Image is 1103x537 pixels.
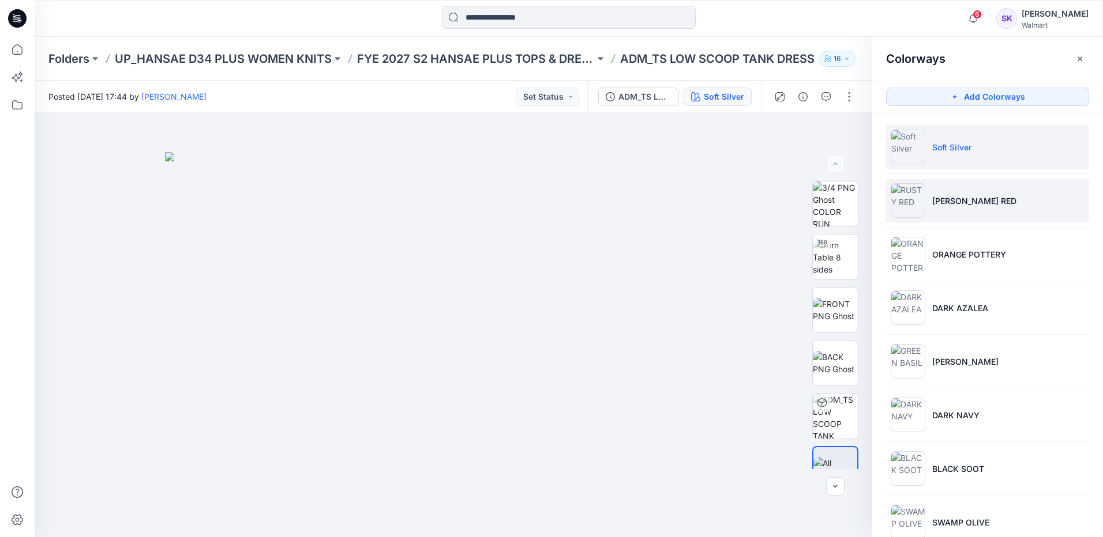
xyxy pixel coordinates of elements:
[932,248,1006,260] p: ORANGE POTTERY
[932,195,1016,207] p: [PERSON_NAME] RED
[891,398,925,432] img: DARK NAVY
[891,237,925,271] img: ORANGE POTTERY
[813,239,858,275] img: Turn Table 8 sides
[141,92,207,101] a: [PERSON_NAME]
[48,51,89,67] a: Folders
[891,290,925,325] img: DARK AZALEA
[932,463,984,475] p: BLACK SOOT
[932,409,980,421] p: DARK NAVY
[996,8,1017,29] div: SK
[886,52,946,66] h2: Colorways
[794,88,812,106] button: Details
[813,457,857,481] img: All colorways
[684,88,752,106] button: Soft Silver
[813,351,858,375] img: BACK PNG Ghost
[357,51,595,67] a: FYE 2027 S2 HANSAE PLUS TOPS & DRESSES
[704,90,744,103] div: Soft Silver
[813,181,858,226] img: 3/4 PNG Ghost COLOR RUN
[886,88,1089,106] button: Add Colorways
[819,51,856,67] button: 16
[598,88,679,106] button: ADM_TS LOW SCOOP TANK DRESS
[813,394,858,438] img: ADM_TS LOW SCOOP TANK DRESS Soft Silver
[165,152,742,537] img: eyJhbGciOiJIUzI1NiIsImtpZCI6IjAiLCJzbHQiOiJzZXMiLCJ0eXAiOiJKV1QifQ.eyJkYXRhIjp7InR5cGUiOiJzdG9yYW...
[834,52,841,65] p: 16
[813,298,858,322] img: FRONT PNG Ghost
[1022,7,1089,21] div: [PERSON_NAME]
[891,130,925,164] img: Soft Silver
[932,516,989,528] p: SWAMP OLIVE
[891,451,925,486] img: BLACK SOOT
[932,356,999,368] p: [PERSON_NAME]
[1022,21,1089,29] div: Walmart
[932,302,988,314] p: DARK AZALEA
[620,51,815,67] p: ADM_TS LOW SCOOP TANK DRESS
[618,90,671,103] div: ADM_TS LOW SCOOP TANK DRESS
[932,141,971,153] p: Soft Silver
[973,10,982,19] span: 6
[891,344,925,379] img: GREEN BASIL
[115,51,332,67] a: UP_HANSAE D34 PLUS WOMEN KNITS
[891,183,925,218] img: RUSTY RED
[48,90,207,103] span: Posted [DATE] 17:44 by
